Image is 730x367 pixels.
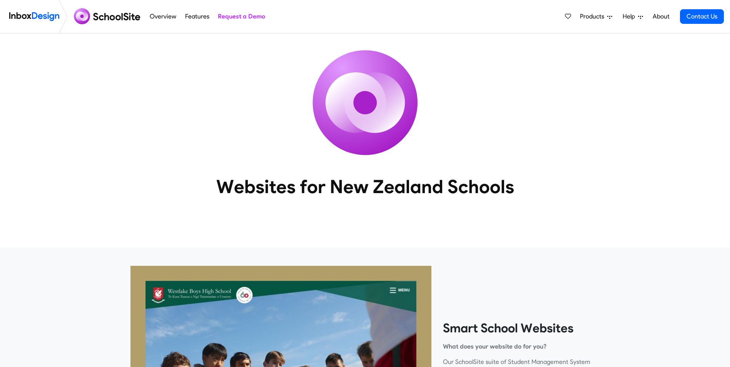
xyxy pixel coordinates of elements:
[620,9,646,24] a: Help
[183,9,211,24] a: Features
[182,175,548,198] heading: Websites for New Zealand Schools
[623,12,638,21] span: Help
[577,9,615,24] a: Products
[296,33,434,172] img: icon_schoolsite.svg
[443,343,546,350] strong: What does your website do for you?
[443,320,600,336] heading: Smart School Websites
[148,9,179,24] a: Overview
[650,9,672,24] a: About
[580,12,607,21] span: Products
[71,7,145,26] img: schoolsite logo
[215,9,267,24] a: Request a Demo
[680,9,724,24] a: Contact Us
